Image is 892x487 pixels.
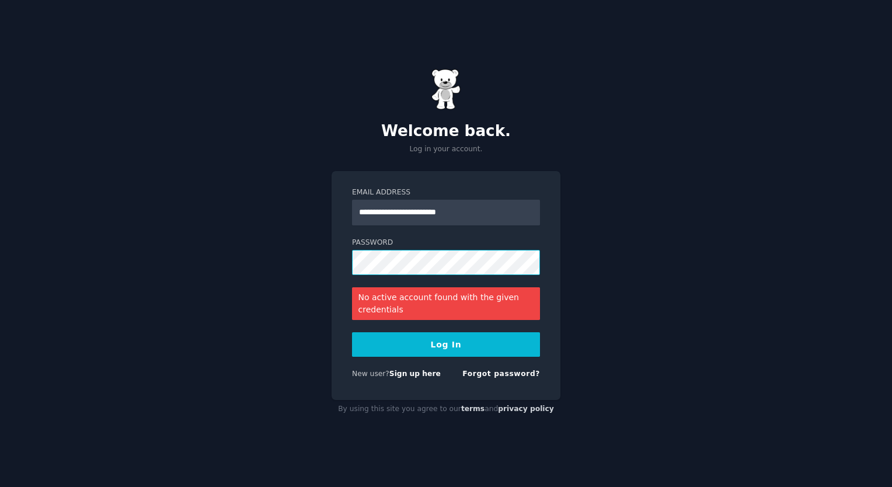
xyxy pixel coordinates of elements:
[389,370,441,378] a: Sign up here
[352,332,540,357] button: Log In
[352,287,540,320] div: No active account found with the given credentials
[352,238,540,248] label: Password
[461,405,485,413] a: terms
[498,405,554,413] a: privacy policy
[332,400,560,419] div: By using this site you agree to our and
[352,187,540,198] label: Email Address
[332,144,560,155] p: Log in your account.
[462,370,540,378] a: Forgot password?
[352,370,389,378] span: New user?
[431,69,461,110] img: Gummy Bear
[332,122,560,141] h2: Welcome back.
